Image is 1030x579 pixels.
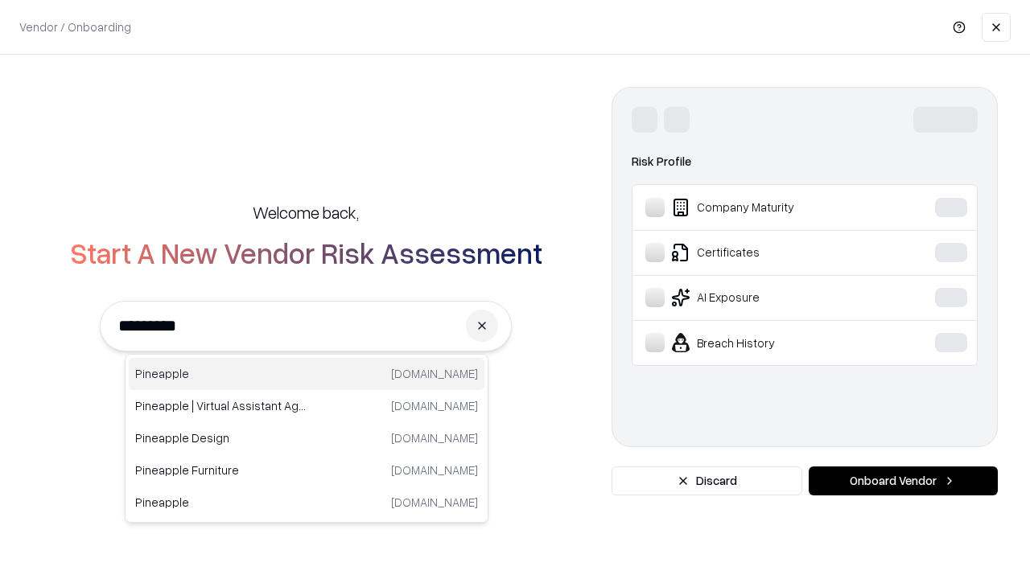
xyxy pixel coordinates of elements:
[645,288,886,307] div: AI Exposure
[645,198,886,217] div: Company Maturity
[135,494,307,511] p: Pineapple
[135,429,307,446] p: Pineapple Design
[135,397,307,414] p: Pineapple | Virtual Assistant Agency
[391,462,478,478] p: [DOMAIN_NAME]
[645,333,886,352] div: Breach History
[135,365,307,382] p: Pineapple
[391,429,478,446] p: [DOMAIN_NAME]
[612,466,802,495] button: Discard
[253,201,359,224] h5: Welcome back,
[391,365,478,382] p: [DOMAIN_NAME]
[645,243,886,262] div: Certificates
[632,152,978,171] div: Risk Profile
[19,18,131,35] p: Vendor / Onboarding
[125,354,488,523] div: Suggestions
[135,462,307,478] p: Pineapple Furniture
[391,397,478,414] p: [DOMAIN_NAME]
[70,236,542,269] h2: Start A New Vendor Risk Assessment
[391,494,478,511] p: [DOMAIN_NAME]
[809,466,998,495] button: Onboard Vendor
